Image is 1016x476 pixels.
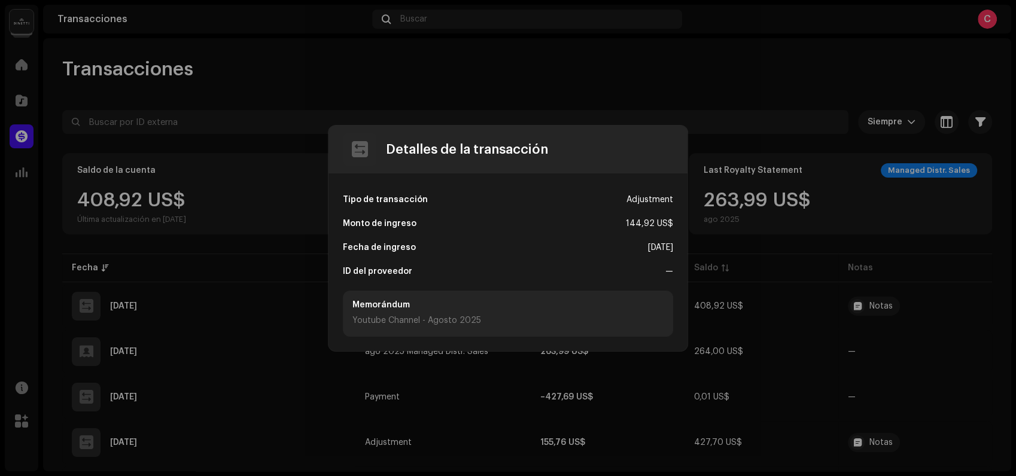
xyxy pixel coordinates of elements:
[343,188,428,212] div: Tipo de transacción
[626,188,673,212] div: Adjustment
[352,300,664,310] div: Memorándum
[648,236,673,260] div: [DATE]
[343,212,416,236] div: Monto de ingreso
[343,260,412,283] div: ID del proveedor
[343,236,416,260] div: Fecha de ingreso
[665,260,673,283] div: —
[626,212,673,236] div: 144,92 US$
[352,315,664,327] div: Youtube Channel - Agosto 2025
[386,142,548,157] div: Detalles de la transacción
